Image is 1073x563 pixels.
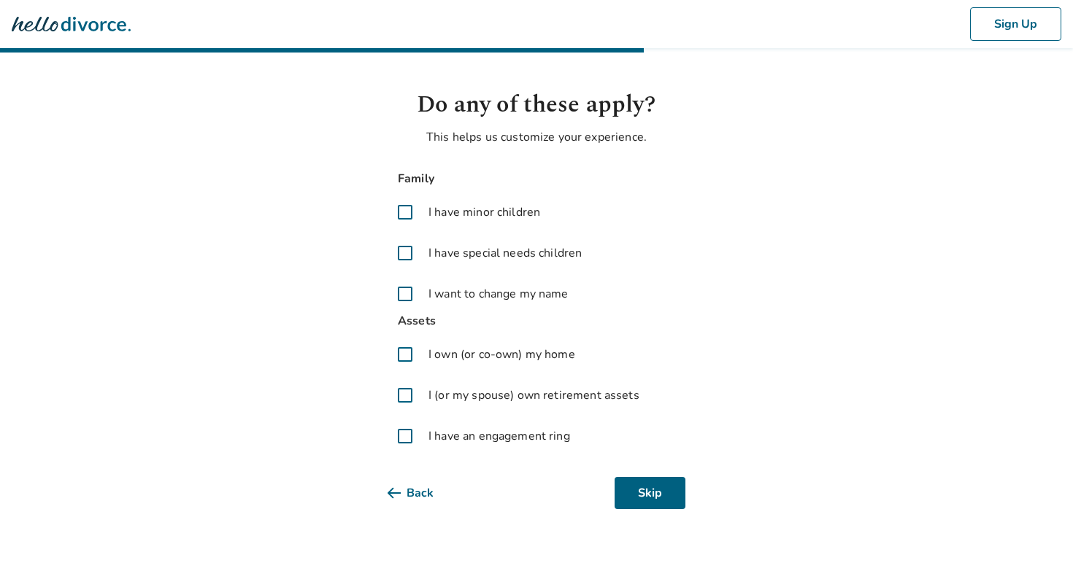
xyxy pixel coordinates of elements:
span: I have special needs children [428,244,582,262]
span: I own (or co-own) my home [428,346,575,363]
button: Sign Up [970,7,1061,41]
button: Back [388,477,457,509]
span: I have an engagement ring [428,427,570,445]
iframe: Chat Widget [1000,493,1073,563]
h1: Do any of these apply? [388,88,685,123]
span: Assets [388,311,685,331]
button: Skip [615,477,685,509]
p: This helps us customize your experience. [388,128,685,146]
span: I have minor children [428,203,540,221]
span: Family [388,169,685,189]
span: I want to change my name [428,285,569,303]
span: I (or my spouse) own retirement assets [428,387,639,404]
